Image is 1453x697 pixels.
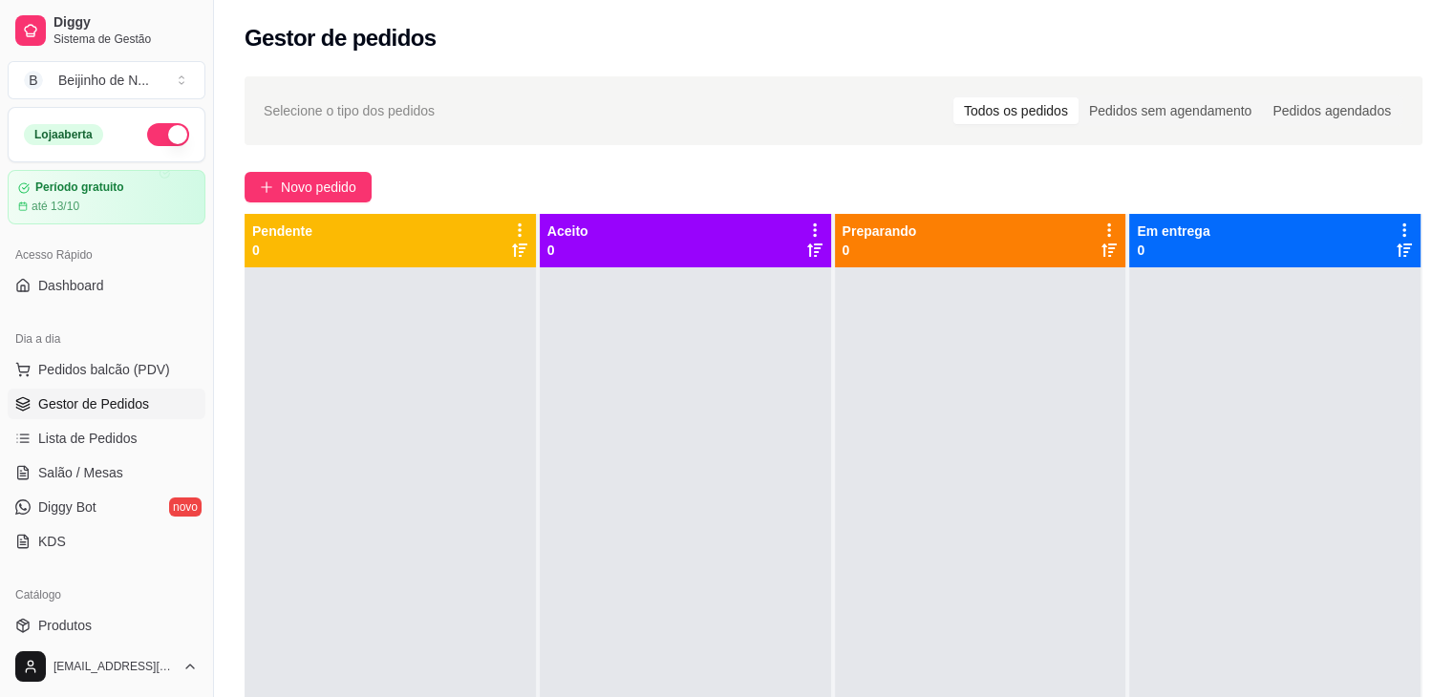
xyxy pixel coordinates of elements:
p: 0 [843,241,917,260]
span: Salão / Mesas [38,463,123,482]
span: Novo pedido [281,177,356,198]
button: Pedidos balcão (PDV) [8,354,205,385]
div: Dia a dia [8,324,205,354]
a: Produtos [8,610,205,641]
div: Pedidos sem agendamento [1079,97,1262,124]
a: Lista de Pedidos [8,423,205,454]
a: Período gratuitoaté 13/10 [8,170,205,224]
p: 0 [252,241,312,260]
article: até 13/10 [32,199,79,214]
p: Em entrega [1137,222,1209,241]
span: Sistema de Gestão [53,32,198,47]
a: DiggySistema de Gestão [8,8,205,53]
span: [EMAIL_ADDRESS][DOMAIN_NAME] [53,659,175,674]
span: Dashboard [38,276,104,295]
span: Produtos [38,616,92,635]
article: Período gratuito [35,180,124,195]
span: plus [260,180,273,194]
a: Gestor de Pedidos [8,389,205,419]
a: Salão / Mesas [8,457,205,488]
div: Todos os pedidos [953,97,1079,124]
p: 0 [1137,241,1209,260]
div: Loja aberta [24,124,103,145]
button: Novo pedido [245,172,372,202]
span: Selecione o tipo dos pedidos [264,100,435,121]
h2: Gestor de pedidos [245,23,437,53]
button: [EMAIL_ADDRESS][DOMAIN_NAME] [8,644,205,689]
p: Pendente [252,222,312,241]
div: Beijinho de N ... [58,71,149,90]
p: Preparando [843,222,917,241]
span: Lista de Pedidos [38,429,138,448]
a: Dashboard [8,270,205,301]
a: KDS [8,526,205,557]
div: Catálogo [8,580,205,610]
span: Diggy Bot [38,497,96,517]
span: B [24,71,43,90]
a: Diggy Botnovo [8,492,205,522]
p: 0 [547,241,588,260]
p: Aceito [547,222,588,241]
button: Alterar Status [147,123,189,146]
div: Acesso Rápido [8,240,205,270]
span: Gestor de Pedidos [38,394,149,413]
span: Pedidos balcão (PDV) [38,360,170,379]
span: Diggy [53,14,198,32]
span: KDS [38,532,66,551]
button: Select a team [8,61,205,99]
div: Pedidos agendados [1262,97,1401,124]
